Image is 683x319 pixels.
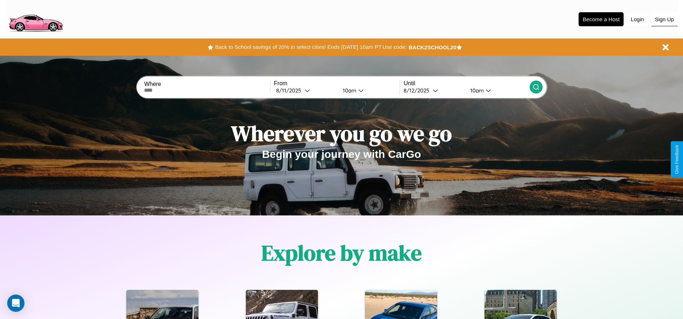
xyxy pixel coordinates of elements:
label: From [274,80,400,87]
button: Login [627,13,648,26]
div: Give Feedback [674,145,679,174]
b: BACK2SCHOOL20 [409,44,457,50]
button: Become a Host [579,12,624,26]
button: 10am [337,87,400,94]
div: 8 / 12 / 2025 [404,87,433,94]
h1: Explore by make [261,238,422,268]
img: logo [5,4,66,33]
div: 10am [467,87,486,94]
button: Back to School savings of 20% in select cities! Ends [DATE] 10am PT.Use code: [213,42,408,52]
label: Where [144,81,270,87]
div: 10am [339,87,358,94]
label: Until [404,80,529,87]
button: 10am [464,87,530,94]
button: 8/11/2025 [274,87,337,94]
button: Sign Up [651,13,678,26]
div: Open Intercom Messenger [7,295,24,312]
div: 8 / 11 / 2025 [276,87,305,94]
